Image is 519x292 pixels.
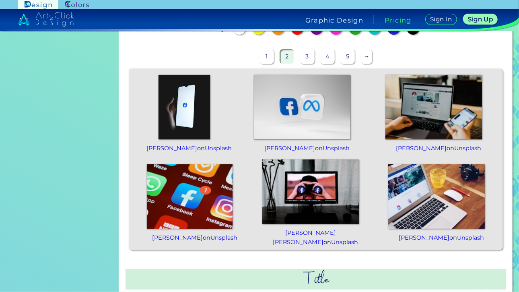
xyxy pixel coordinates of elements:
a: Pricing [385,17,412,23]
p: 5 [340,49,355,64]
img: photo-1563986768494-4dee2763ff3f [385,75,482,139]
img: photo-1600859343572-566b5ee12973 [147,164,233,229]
a: Unsplash [205,145,232,152]
img: photo-1533895328642-8035bacd565a [262,159,359,224]
p: → [361,49,373,64]
a: [PERSON_NAME] [264,145,315,152]
a: [PERSON_NAME] [399,234,450,241]
h5: Sign Up [470,17,492,22]
img: ArtyClick Colors logo [65,1,89,8]
a: Unsplash [455,145,482,152]
a: [PERSON_NAME] [396,145,447,152]
p: on [399,233,474,242]
a: Unsplash [331,238,358,246]
a: Unsplash [323,145,350,152]
h2: Title [126,269,506,290]
a: Sign Up [465,14,496,24]
a: Unsplash [210,234,237,241]
p: 3 [300,49,315,64]
img: photo-1601141586963-f213d2575b7f [159,75,210,139]
img: photo-1636114673156-052a83459fc1 [254,75,350,139]
img: photo-1537731121640-bc1c4aba9b80 [388,164,485,229]
p: on [396,144,472,153]
p: on [152,233,227,242]
a: Sign In [427,14,456,25]
a: [PERSON_NAME] [152,234,203,241]
p: 2 [280,49,294,64]
p: on [273,228,348,247]
img: artyclick_design_logo_white_combined_path.svg [18,12,74,27]
p: 1 [259,49,274,64]
p: 4 [320,49,335,64]
a: [PERSON_NAME] [PERSON_NAME] [273,229,336,246]
p: on [146,144,222,153]
a: [PERSON_NAME] [146,145,197,152]
p: on [264,144,340,153]
h5: Sign In [431,17,451,22]
a: Unsplash [457,234,484,241]
h4: Graphic Design [305,17,363,23]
